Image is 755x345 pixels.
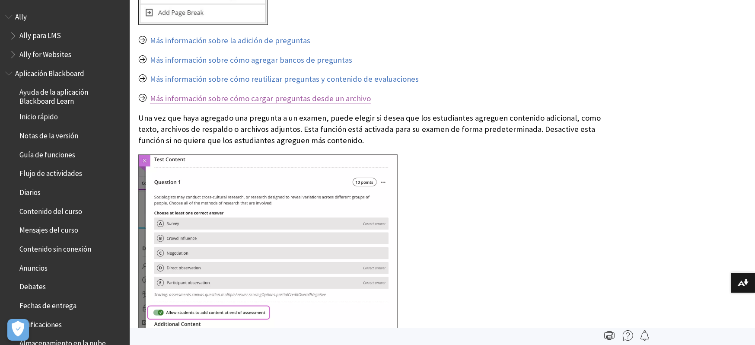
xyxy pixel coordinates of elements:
[150,93,371,104] a: Más información sobre cómo cargar preguntas desde un archivo
[19,317,62,329] span: Calificaciones
[623,330,633,341] img: More help
[19,204,82,216] span: Contenido del curso
[640,330,650,341] img: Follow this page
[7,319,29,341] button: Abrir preferencias
[19,110,58,121] span: Inicio rápido
[15,66,84,78] span: Aplicación Blackboard
[5,10,124,62] nav: Book outline for Anthology Ally Help
[19,242,91,253] span: Contenido sin conexión
[19,85,124,105] span: Ayuda de la aplicación Blackboard Learn
[19,128,78,140] span: Notas de la versión
[150,35,310,46] a: Más información sobre la adición de preguntas
[19,298,76,310] span: Fechas de entrega
[138,112,618,147] p: Una vez que haya agregado una pregunta a un examen, puede elegir si desea que los estudiantes agr...
[150,55,352,65] a: Más información sobre cómo agregar bancos de preguntas
[19,47,71,59] span: Ally for Websites
[150,74,419,84] a: Más información sobre cómo reutilizar preguntas y contenido de evaluaciones
[19,166,82,178] span: Flujo de actividades
[604,330,615,341] img: Print
[19,223,78,235] span: Mensajes del curso
[19,280,46,291] span: Debates
[19,29,61,40] span: Ally para LMS
[19,185,41,197] span: Diarios
[15,10,27,21] span: Ally
[19,261,48,272] span: Anuncios
[19,147,75,159] span: Guía de funciones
